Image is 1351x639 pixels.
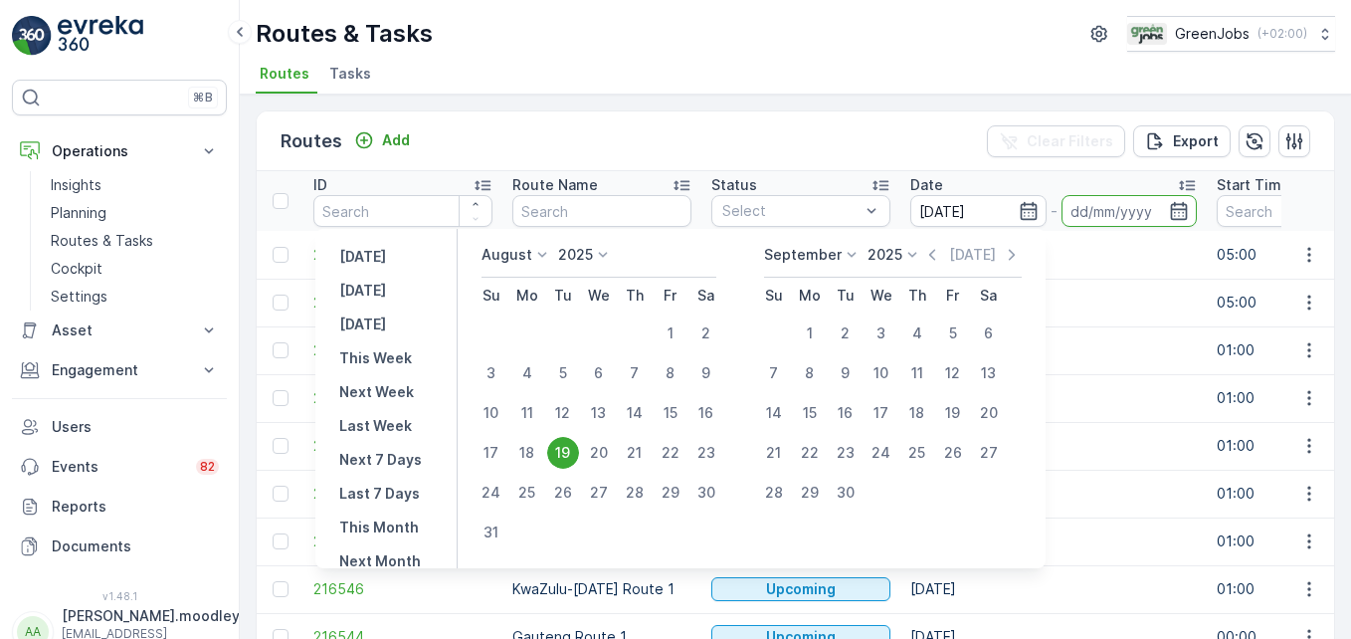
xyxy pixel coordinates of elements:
[545,278,581,314] th: Tuesday
[901,437,933,469] div: 25
[51,175,101,195] p: Insights
[547,357,579,389] div: 5
[339,281,386,301] p: [DATE]
[1217,175,1290,195] p: Start Time
[581,278,617,314] th: Wednesday
[722,201,860,221] p: Select
[619,357,651,389] div: 7
[52,141,187,161] p: Operations
[558,245,593,265] p: 2025
[329,64,371,84] span: Tasks
[313,436,492,456] a: 216549
[339,484,420,504] p: Last 7 Days
[52,360,187,380] p: Engagement
[476,477,507,509] div: 24
[281,127,342,155] p: Routes
[339,382,414,402] p: Next Week
[1127,16,1335,52] button: GreenJobs(+02:00)
[313,195,492,227] input: Search
[512,195,691,227] input: Search
[711,175,757,195] p: Status
[313,579,492,599] a: 216546
[711,577,890,601] button: Upcoming
[313,484,492,504] a: 216548
[619,437,651,469] div: 21
[511,437,543,469] div: 18
[51,287,107,307] p: Settings
[313,340,492,360] span: 216551
[331,516,427,539] button: This Month
[758,477,790,509] div: 28
[12,131,227,171] button: Operations
[256,18,433,50] p: Routes & Tasks
[690,397,722,429] div: 16
[51,203,106,223] p: Planning
[331,414,420,438] button: Last Week
[690,318,722,349] div: 2
[260,64,309,84] span: Routes
[331,245,394,269] button: Yesterday
[51,231,153,251] p: Routes & Tasks
[339,416,412,436] p: Last Week
[655,477,686,509] div: 29
[758,397,790,429] div: 14
[655,437,686,469] div: 22
[273,295,289,311] div: Toggle Row Selected
[935,278,971,314] th: Friday
[973,437,1005,469] div: 27
[339,450,422,470] p: Next 7 Days
[973,397,1005,429] div: 20
[1061,195,1198,227] input: dd/mm/yyyy
[758,437,790,469] div: 21
[794,397,826,429] div: 15
[346,128,418,152] button: Add
[1127,23,1167,45] img: Green_Jobs_Logo.png
[313,293,492,313] a: 216632
[273,486,289,502] div: Toggle Row Selected
[547,477,579,509] div: 26
[313,388,492,408] span: 216550
[51,259,102,279] p: Cockpit
[900,470,1207,518] td: [DATE]
[43,227,227,255] a: Routes & Tasks
[52,536,219,556] p: Documents
[273,342,289,358] div: Toggle Row Selected
[512,175,598,195] p: Route Name
[794,477,826,509] div: 29
[339,247,386,267] p: [DATE]
[12,590,227,602] span: v 1.48.1
[937,437,969,469] div: 26
[866,357,897,389] div: 10
[1173,131,1219,151] p: Export
[474,278,509,314] th: Sunday
[273,533,289,549] div: Toggle Row Selected
[619,477,651,509] div: 28
[273,581,289,597] div: Toggle Row Selected
[313,245,492,265] a: 216633
[482,245,532,265] p: August
[1257,26,1307,42] p: ( +02:00 )
[12,350,227,390] button: Engagement
[794,437,826,469] div: 22
[690,357,722,389] div: 9
[476,357,507,389] div: 3
[43,255,227,283] a: Cockpit
[764,245,842,265] p: September
[900,326,1207,374] td: [DATE]
[937,357,969,389] div: 12
[52,457,184,477] p: Events
[313,175,327,195] p: ID
[511,397,543,429] div: 11
[273,438,289,454] div: Toggle Row Selected
[973,357,1005,389] div: 13
[43,199,227,227] a: Planning
[910,175,943,195] p: Date
[58,16,143,56] img: logo_light-DOdMpM7g.png
[949,245,996,265] p: [DATE]
[313,532,492,551] a: 216547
